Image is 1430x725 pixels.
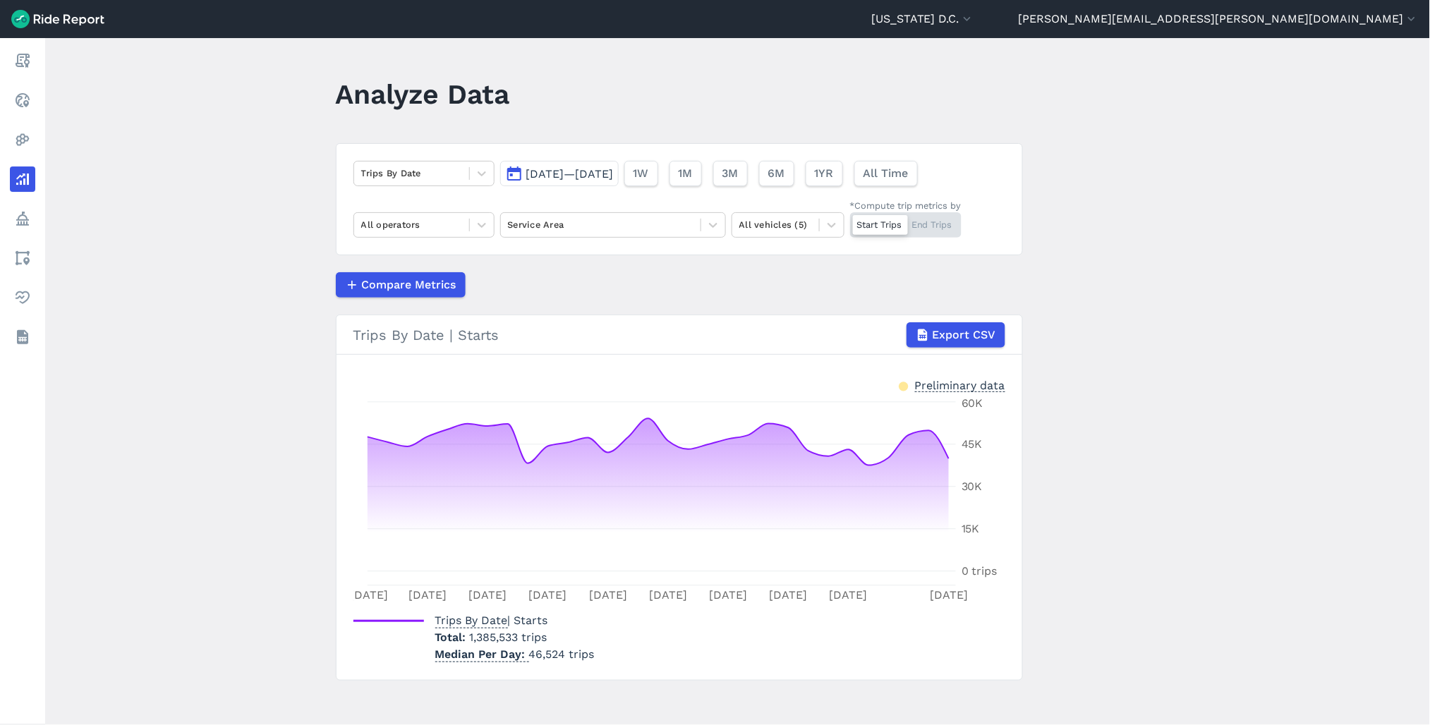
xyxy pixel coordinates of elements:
[722,165,739,182] span: 3M
[962,523,980,536] tspan: 15K
[854,161,918,186] button: All Time
[933,327,996,343] span: Export CSV
[930,588,968,602] tspan: [DATE]
[353,322,1005,348] div: Trips By Date | Starts
[962,480,983,494] tspan: 30K
[713,161,748,186] button: 3M
[588,588,626,602] tspan: [DATE]
[500,161,619,186] button: [DATE]—[DATE]
[864,165,909,182] span: All Time
[10,206,35,231] a: Policy
[362,276,456,293] span: Compare Metrics
[10,324,35,350] a: Datasets
[850,199,962,212] div: *Compute trip metrics by
[468,588,507,602] tspan: [DATE]
[435,614,548,627] span: | Starts
[634,165,649,182] span: 1W
[10,166,35,192] a: Analyze
[10,245,35,271] a: Areas
[10,285,35,310] a: Health
[907,322,1005,348] button: Export CSV
[435,646,595,663] p: 46,524 trips
[679,165,693,182] span: 1M
[470,630,547,644] span: 1,385,533 trips
[526,167,614,181] span: [DATE]—[DATE]
[10,48,35,73] a: Report
[769,588,807,602] tspan: [DATE]
[768,165,785,182] span: 6M
[10,87,35,113] a: Realtime
[962,438,983,451] tspan: 45K
[350,588,388,602] tspan: [DATE]
[336,75,510,114] h1: Analyze Data
[435,630,470,644] span: Total
[962,565,998,578] tspan: 0 trips
[759,161,794,186] button: 6M
[11,10,104,28] img: Ride Report
[806,161,843,186] button: 1YR
[649,588,687,602] tspan: [DATE]
[408,588,447,602] tspan: [DATE]
[915,377,1005,392] div: Preliminary data
[871,11,974,28] button: [US_STATE] D.C.
[669,161,702,186] button: 1M
[336,272,466,298] button: Compare Metrics
[624,161,658,186] button: 1W
[829,588,867,602] tspan: [DATE]
[709,588,747,602] tspan: [DATE]
[435,643,529,662] span: Median Per Day
[815,165,834,182] span: 1YR
[528,588,566,602] tspan: [DATE]
[435,609,508,628] span: Trips By Date
[1019,11,1419,28] button: [PERSON_NAME][EMAIL_ADDRESS][PERSON_NAME][DOMAIN_NAME]
[10,127,35,152] a: Heatmaps
[962,397,983,410] tspan: 60K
